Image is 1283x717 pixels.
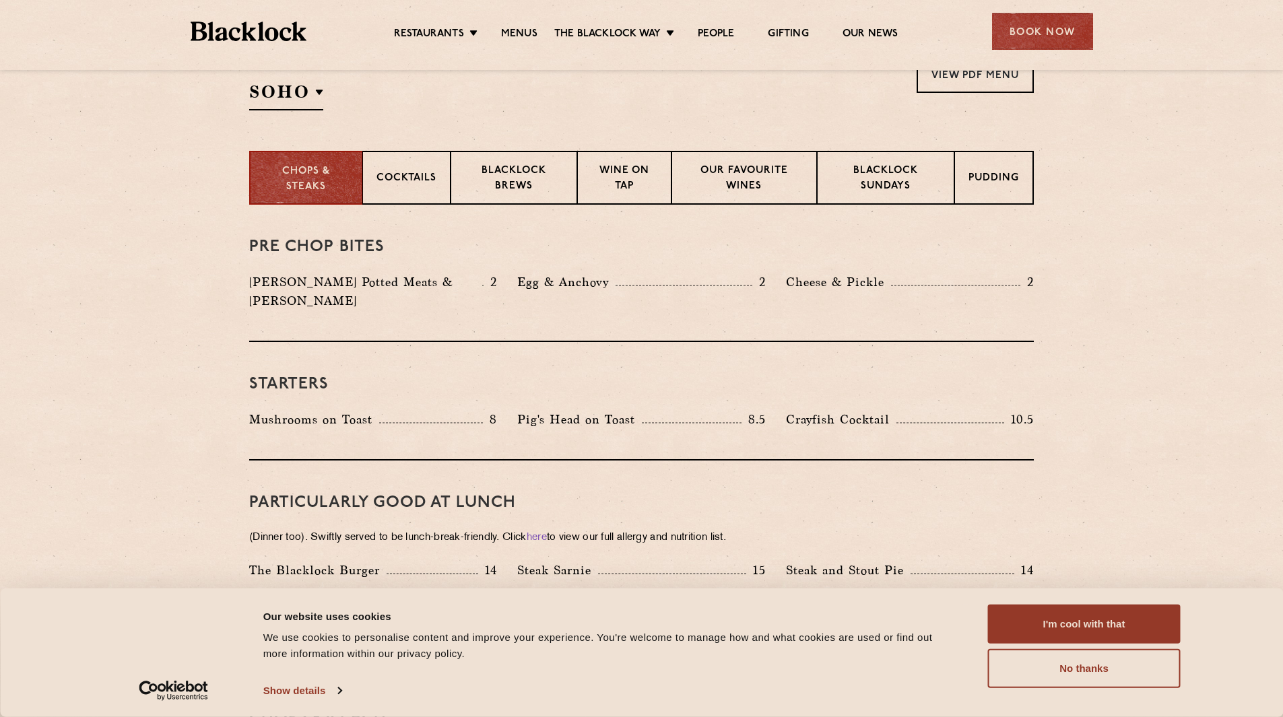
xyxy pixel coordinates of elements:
[1020,273,1034,291] p: 2
[478,561,498,579] p: 14
[394,28,464,42] a: Restaurants
[249,561,387,580] p: The Blacklock Burger
[517,273,616,292] p: Egg & Anchovy
[263,629,958,662] div: We use cookies to personalise content and improve your experience. You're welcome to manage how a...
[686,164,802,195] p: Our favourite wines
[752,273,766,291] p: 2
[992,13,1093,50] div: Book Now
[843,28,898,42] a: Our News
[786,586,1034,643] p: Trimmings from our morning butchery, fuelled by a hearty stout. A handful made a day so catch the...
[698,28,734,42] a: People
[968,171,1019,188] p: Pudding
[501,28,537,42] a: Menus
[263,608,958,624] div: Our website uses cookies
[484,273,497,291] p: 2
[742,411,766,428] p: 8.5
[264,164,348,195] p: Chops & Steaks
[786,410,896,429] p: Crayfish Cocktail
[746,561,766,579] p: 15
[249,586,497,624] p: A double cheeseburger Blacklocked with onions caramelised in a healthy glug of vermouth.
[786,273,891,292] p: Cheese & Pickle
[768,28,808,42] a: Gifting
[517,586,765,643] p: Our take on the classic “Steak-On-White” first served at [PERSON_NAME] in [GEOGRAPHIC_DATA] in [D...
[554,28,661,42] a: The Blacklock Way
[988,605,1181,644] button: I'm cool with that
[517,410,642,429] p: Pig's Head on Toast
[249,238,1034,256] h3: Pre Chop Bites
[114,681,232,701] a: Usercentrics Cookiebot - opens in a new window
[249,494,1034,512] h3: PARTICULARLY GOOD AT LUNCH
[376,171,436,188] p: Cocktails
[988,649,1181,688] button: No thanks
[517,561,598,580] p: Steak Sarnie
[786,561,911,580] p: Steak and Stout Pie
[249,80,323,110] h2: SOHO
[1014,561,1034,579] p: 14
[249,273,482,310] p: [PERSON_NAME] Potted Meats & [PERSON_NAME]
[249,376,1034,393] h3: Starters
[591,164,657,195] p: Wine on Tap
[249,410,379,429] p: Mushrooms on Toast
[249,528,1034,547] p: (Dinner too). Swiftly served to be lunch-break-friendly. Click to view our full allergy and nutri...
[831,164,940,195] p: Blacklock Sundays
[527,533,547,543] a: here
[1004,411,1034,428] p: 10.5
[483,411,497,428] p: 8
[191,22,307,41] img: BL_Textured_Logo-footer-cropped.svg
[263,681,341,701] a: Show details
[465,164,563,195] p: Blacklock Brews
[917,56,1034,93] a: View PDF Menu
